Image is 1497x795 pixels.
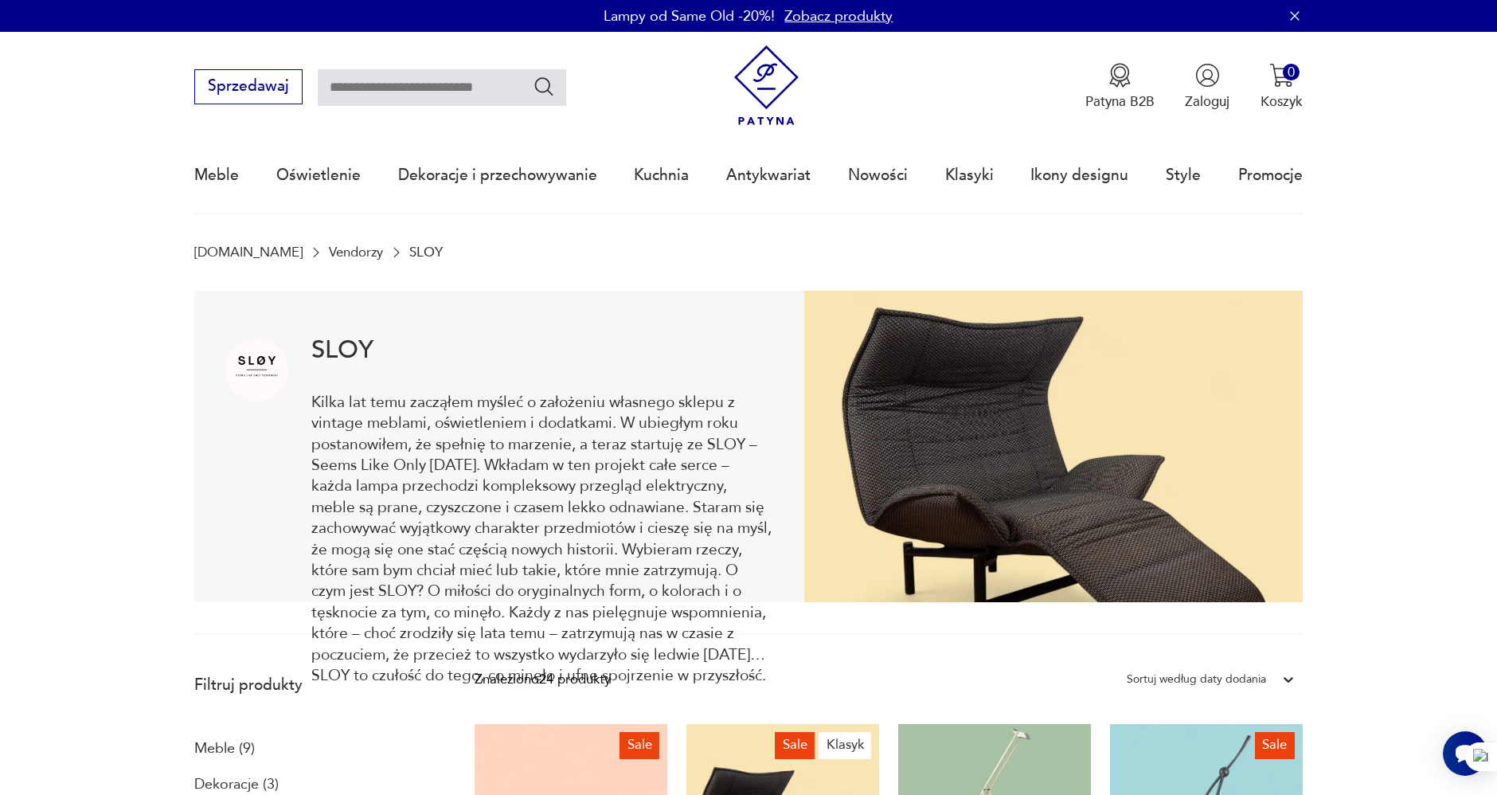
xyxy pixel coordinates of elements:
a: Sprzedawaj [194,81,302,94]
img: Ikonka użytkownika [1195,63,1220,88]
a: Ikona medaluPatyna B2B [1085,63,1155,111]
img: SLOY [225,339,288,401]
p: Patyna B2B [1085,92,1155,111]
button: Sprzedawaj [194,69,302,104]
p: SLOY [409,245,443,260]
img: Ikona medalu [1108,63,1132,88]
a: Zobacz produkty [785,6,893,26]
a: Kuchnia [634,139,689,212]
a: Promocje [1238,139,1303,212]
p: Zaloguj [1185,92,1229,111]
a: Style [1166,139,1201,212]
img: SLOY [804,291,1303,603]
a: Nowości [848,139,908,212]
button: Patyna B2B [1085,63,1155,111]
p: Lampy od Same Old -20%! [604,6,776,26]
a: Klasyki [945,139,994,212]
p: Koszyk [1261,92,1303,111]
button: 0Koszyk [1261,63,1303,111]
img: Patyna - sklep z meblami i dekoracjami vintage [726,45,807,126]
iframe: Smartsupp widget button [1443,731,1487,776]
a: [DOMAIN_NAME] [194,245,303,260]
button: Szukaj [533,75,556,98]
div: Sortuj według daty dodania [1127,669,1266,690]
button: Zaloguj [1185,63,1229,111]
a: Meble [194,139,239,212]
p: Kilka lat temu zacząłem myśleć o założeniu własnego sklepu z vintage meblami, oświetleniem i doda... [311,392,773,687]
div: Znaleziono 24 produkty [475,669,611,690]
a: Oświetlenie [276,139,361,212]
a: Vendorzy [329,245,383,260]
a: Meble (9) [194,735,255,762]
a: Dekoracje i przechowywanie [398,139,597,212]
a: Ikony designu [1030,139,1128,212]
h1: SLOY [311,339,773,362]
div: 0 [1283,64,1300,80]
a: Antykwariat [726,139,811,212]
img: Ikona koszyka [1269,63,1294,88]
p: Filtruj produkty [194,675,428,695]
